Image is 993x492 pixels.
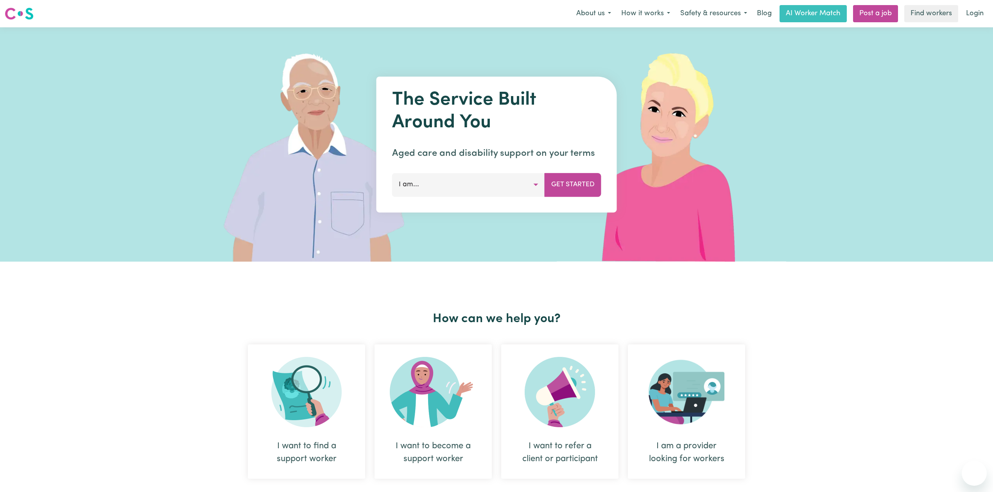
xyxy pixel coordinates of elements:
img: Search [271,357,342,427]
button: How it works [616,5,675,22]
div: I want to become a support worker [375,344,492,479]
div: I am a provider looking for workers [647,440,726,465]
img: Refer [525,357,595,427]
iframe: Button to launch messaging window [962,461,987,486]
h1: The Service Built Around You [392,89,601,134]
img: Become Worker [390,357,477,427]
img: Provider [649,357,724,427]
button: I am... [392,173,545,196]
a: Careseekers logo [5,5,34,23]
a: AI Worker Match [780,5,847,22]
p: Aged care and disability support on your terms [392,146,601,160]
button: Safety & resources [675,5,752,22]
div: I want to find a support worker [267,440,346,465]
img: Careseekers logo [5,7,34,21]
div: I want to become a support worker [393,440,473,465]
a: Blog [752,5,776,22]
a: Login [961,5,988,22]
button: Get Started [545,173,601,196]
div: I want to refer a client or participant [501,344,618,479]
a: Post a job [853,5,898,22]
div: I want to find a support worker [248,344,365,479]
h2: How can we help you? [243,312,750,326]
div: I am a provider looking for workers [628,344,745,479]
a: Find workers [904,5,958,22]
div: I want to refer a client or participant [520,440,600,465]
button: About us [571,5,616,22]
